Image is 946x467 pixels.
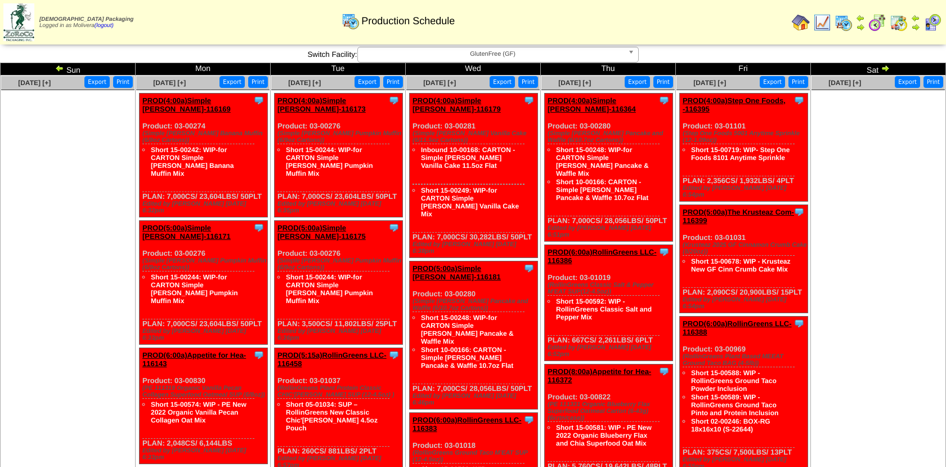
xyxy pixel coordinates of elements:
button: Export [355,76,380,88]
a: [DATE] [+] [828,79,861,87]
a: Short 15-00588: WIP - RollinGreens Ground Taco Powder Inclusion [691,369,777,393]
a: (logout) [95,23,114,29]
img: Tooltip [253,222,264,233]
div: Product: 03-01101 PLAN: 2,356CS / 1,932LBS / 4PLT [680,94,808,202]
a: PROD(5:00a)Simple [PERSON_NAME]-116171 [142,224,231,241]
img: Tooltip [658,95,670,106]
button: Print [113,76,133,88]
span: [DATE] [+] [18,79,51,87]
a: Short 10-00166: CARTON - Simple [PERSON_NAME] Pancake & Waffle 10.7oz Flat [556,178,648,202]
span: [DATE] [+] [693,79,726,87]
div: Product: 03-00280 PLAN: 7,000CS / 28,056LBS / 50PLT [410,261,538,410]
img: Tooltip [388,349,400,361]
img: arrowleft.gif [856,14,865,23]
button: Print [653,76,673,88]
button: Export [219,76,245,88]
img: arrowright.gif [911,23,920,32]
td: Wed [406,63,541,75]
div: (RollinGreens Plant Based MEEAT Ground Taco BAG (4-5lb)) [683,353,808,367]
div: (RollinGreens Classic Salt & Pepper M'EAT SUP(12-4.5oz)) [548,282,672,295]
img: calendarprod.gif [342,12,360,30]
span: Production Schedule [361,15,455,27]
a: PROD(6:00a)Appetite for Hea-116143 [142,351,246,368]
div: Product: 03-00276 PLAN: 3,500CS / 11,802LBS / 25PLT [275,221,403,345]
div: (RollinGreens Ground Taco M'EAT SUP (12-4.5oz)) [413,450,537,463]
div: Product: 03-00280 PLAN: 7,000CS / 28,056LBS / 50PLT [545,94,673,242]
a: PROD(4:00a)Step One Foods, -116395 [683,96,786,113]
img: Tooltip [523,263,535,274]
img: line_graph.gif [813,14,831,32]
a: Short 10-00166: CARTON - Simple [PERSON_NAME] Pancake & Waffle 10.7oz Flat [421,346,513,370]
a: Short 02-00246: BOX-RG 18x16x10 (S-22644) [691,417,770,433]
a: [DATE] [+] [558,79,591,87]
div: Product: 03-00281 PLAN: 7,000CS / 30,282LBS / 50PLT [410,94,538,258]
div: Edited by [PERSON_NAME] [DATE] 6:54pm [683,296,808,310]
button: Print [788,76,808,88]
div: (RollinGreens Plant Protein Classic CHIC'[PERSON_NAME] SUP (12-4.5oz) ) [277,385,402,398]
a: PROD(4:00a)Simple [PERSON_NAME]-116364 [548,96,636,113]
img: calendarinout.gif [890,14,908,32]
button: Print [248,76,268,88]
button: Export [760,76,785,88]
div: Edited by [PERSON_NAME] [DATE] 6:38pm [413,241,537,255]
a: [DATE] [+] [423,79,456,87]
a: Short 15-00592: WIP - RollinGreens Classic Salt and Pepper Mix [556,297,652,321]
div: Product: 03-01031 PLAN: 2,090CS / 20,900LBS / 15PLT [680,205,808,313]
div: Edited by [PERSON_NAME] [DATE] 6:32pm [142,201,267,214]
a: Short 15-00249: WIP-for CARTON Simple [PERSON_NAME] Vanilla Cake Mix [421,186,519,218]
div: Edited by [PERSON_NAME] [DATE] 6:52pm [548,344,672,358]
img: Tooltip [388,95,400,106]
img: Tooltip [388,222,400,233]
button: Export [490,76,515,88]
a: PROD(5:15a)RollinGreens LLC-116458 [277,351,387,368]
img: zoroco-logo-small.webp [3,3,34,41]
img: Tooltip [793,318,805,329]
div: Edited by [PERSON_NAME] [DATE] 6:35pm [277,201,402,214]
div: (Simple [PERSON_NAME] Pancake and Waffle (6/10.7oz Cartons)) [548,130,672,144]
button: Print [923,76,943,88]
td: Mon [136,63,271,75]
div: (PE 111319 Organic Vanilla Pecan Collagen Superfood Oatmeal SUP (6/8oz)) [142,385,267,398]
div: (Step One Foods 5001 Anytime Sprinkle (12-1.09oz)) [683,130,808,144]
div: (Simple [PERSON_NAME] Pumpkin Muffin (6/9oz Cartons)) [277,130,402,144]
img: arrowleft.gif [55,64,64,73]
a: [DATE] [+] [153,79,186,87]
div: (Simple [PERSON_NAME] Pancake and Waffle (6/10.7oz Cartons)) [413,298,537,312]
img: Tooltip [523,95,535,106]
a: PROD(4:00a)Simple [PERSON_NAME]-116179 [413,96,501,113]
a: PROD(8:00a)Appetite for Hea-116372 [548,367,651,384]
span: [DEMOGRAPHIC_DATA] Packaging [39,16,133,23]
div: Edited by [PERSON_NAME] [DATE] 6:33pm [142,328,267,341]
a: PROD(4:00a)Simple [PERSON_NAME]-116173 [277,96,366,113]
div: Product: 03-00276 PLAN: 7,000CS / 23,604LBS / 50PLT [275,94,403,217]
td: Sun [1,63,136,75]
td: Fri [676,63,811,75]
a: Short 15-00248: WIP-for CARTON Simple [PERSON_NAME] Pancake & Waffle Mix [421,314,514,345]
a: PROD(5:00a)Simple [PERSON_NAME]-116181 [413,264,501,281]
div: Product: 03-00274 PLAN: 7,000CS / 23,604LBS / 50PLT [140,94,268,217]
a: Short 15-00678: WIP - Krusteaz New GF Cinn Crumb Cake Mix [691,257,791,273]
a: PROD(6:00a)RollinGreens LLC-116383 [413,416,522,433]
button: Export [895,76,920,88]
a: PROD(6:00a)RollinGreens LLC-116386 [548,248,657,265]
img: arrowright.gif [881,64,890,73]
img: calendarblend.gif [868,14,886,32]
img: calendarcustomer.gif [923,14,941,32]
a: PROD(5:00a)Simple [PERSON_NAME]-116175 [277,224,366,241]
div: Edited by [PERSON_NAME] [DATE] 6:51pm [548,225,672,238]
a: Short 15-00574: WIP - PE New 2022 Organic Vanilla Pecan Collagen Oat Mix [151,401,246,424]
a: PROD(4:00a)Simple [PERSON_NAME]-116169 [142,96,231,113]
a: Short 15-00719: WIP- Step One Foods 8101 Anytime Sprinkle [691,146,790,162]
span: [DATE] [+] [288,79,321,87]
div: (PE 111331 Organic Blueberry Flax Superfood Oatmeal Carton (6-43g)(6crtn/case)) [548,401,672,421]
a: PROD(5:00a)The Krusteaz Com-116399 [683,208,794,225]
div: Product: 03-01019 PLAN: 667CS / 2,261LBS / 6PLT [545,245,673,361]
img: calendarprod.gif [835,14,853,32]
a: Short 15-00589: WIP - RollinGreens Ground Taco Pinto and Protein Inclusion [691,393,778,417]
div: (Simple [PERSON_NAME] Pumpkin Muffin (6/9oz Cartons)) [277,257,402,271]
a: Short 15-00244: WIP-for CARTON Simple [PERSON_NAME] Pumpkin Muffin Mix [151,273,238,305]
div: Product: 03-00276 PLAN: 7,000CS / 23,604LBS / 50PLT [140,221,268,345]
